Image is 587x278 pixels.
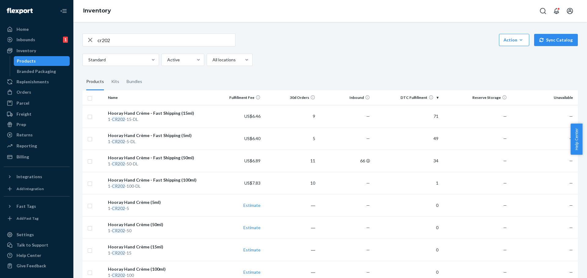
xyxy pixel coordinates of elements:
div: Billing [17,154,29,160]
div: Help Center [17,252,41,258]
div: 1- -50-DL [108,161,206,167]
a: Reporting [4,141,70,151]
em: CR202 [112,161,125,166]
th: Reserve Storage [441,90,509,105]
div: Prep [17,121,26,128]
span: — [503,114,507,119]
em: CR202 [112,206,125,211]
td: 34 [372,150,441,172]
span: — [569,158,573,163]
td: ― [263,239,318,261]
a: Branded Packaging [14,67,70,76]
a: Add Fast Tag [4,214,70,223]
div: Branded Packaging [17,68,56,74]
div: Reporting [17,143,37,149]
div: 1- -100-DL [108,183,206,189]
div: Hooray Hand Crème (50ml) [108,222,206,228]
div: Settings [17,232,34,238]
div: Hooray Hand Crème - Fast Shipping (50ml) [108,155,206,161]
div: Add Fast Tag [17,216,39,221]
td: 49 [372,127,441,150]
th: Fulfillment Fee [208,90,263,105]
td: 0 [372,194,441,216]
div: Products [17,58,36,64]
button: Fast Tags [4,201,70,211]
input: Search inventory by name or sku [98,34,235,46]
span: — [366,203,370,208]
span: — [503,136,507,141]
a: Returns [4,130,70,140]
span: US$7.83 [244,180,260,186]
div: Products [86,73,104,90]
button: Sync Catalog [534,34,578,46]
a: Add Integration [4,184,70,194]
span: — [366,114,370,119]
div: Replenishments [17,79,49,85]
em: CR202 [112,273,125,278]
div: Give Feedback [17,263,46,269]
div: Home [17,26,29,32]
div: 1- -15 [108,250,206,256]
span: — [569,247,573,252]
div: Hooray Hand Crème - Fast Shipping (100ml) [108,177,206,183]
th: Inbound [318,90,372,105]
td: 71 [372,105,441,127]
a: Freight [4,109,70,119]
div: 1- -5 [108,205,206,211]
ol: breadcrumbs [78,2,116,20]
th: Name [105,90,208,105]
button: Open notifications [550,5,563,17]
div: 1- -15-DL [108,116,206,122]
a: Estimate [243,203,260,208]
button: Action [499,34,529,46]
span: US$6.40 [244,136,260,141]
div: Add Integration [17,186,44,191]
td: 66 [318,150,372,172]
span: — [366,136,370,141]
a: Settings [4,230,70,240]
div: Freight [17,111,31,117]
td: 9 [263,105,318,127]
span: — [503,247,507,252]
div: 1- -50 [108,228,206,234]
em: CR202 [112,250,125,255]
div: Returns [17,132,33,138]
th: Unavailable [509,90,578,105]
div: Orders [17,89,31,95]
span: — [569,114,573,119]
a: Products [14,56,70,66]
a: Orders [4,87,70,97]
a: Estimate [243,247,260,252]
a: Billing [4,152,70,162]
span: — [503,158,507,163]
div: Hooray Hand Crème (5ml) [108,199,206,205]
div: Bundles [127,73,142,90]
div: 1 [63,37,68,43]
span: — [569,269,573,275]
a: Talk to Support [4,240,70,250]
span: — [366,180,370,186]
span: — [569,203,573,208]
button: Give Feedback [4,261,70,271]
td: 11 [263,150,318,172]
div: Kits [111,73,119,90]
a: Estimate [243,225,260,230]
th: 30d Orders [263,90,318,105]
em: CR202 [112,183,125,189]
button: Open Search Box [537,5,549,17]
a: Inbounds1 [4,35,70,45]
span: US$6.46 [244,114,260,119]
td: 0 [372,239,441,261]
a: Parcel [4,98,70,108]
a: Replenishments [4,77,70,87]
button: Open account menu [564,5,576,17]
div: Hooray Hand Crème - Fast Shipping (15ml) [108,110,206,116]
span: — [569,136,573,141]
img: Flexport logo [7,8,33,14]
a: Help Center [4,251,70,260]
span: Help Center [570,124,582,155]
td: ― [263,216,318,239]
span: — [366,247,370,252]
